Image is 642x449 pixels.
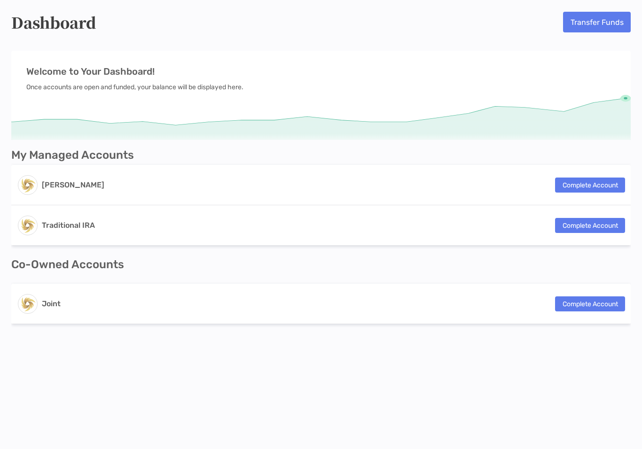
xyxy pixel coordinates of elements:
p: Welcome to Your Dashboard! [26,66,616,77]
button: Complete Account [555,178,625,193]
h3: Traditional IRA [42,220,95,231]
button: Complete Account [555,296,625,311]
img: logo account [18,176,37,194]
p: Once accounts are open and funded, your balance will be displayed here. [26,81,616,93]
img: logo account [18,294,37,313]
button: Complete Account [555,218,625,233]
h3: [PERSON_NAME] [42,179,104,191]
p: My Managed Accounts [11,149,134,161]
img: logo account [18,216,37,235]
h3: Joint [42,298,61,310]
p: Co-Owned Accounts [11,259,631,271]
h5: Dashboard [11,11,96,33]
button: Transfer Funds [563,12,631,32]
